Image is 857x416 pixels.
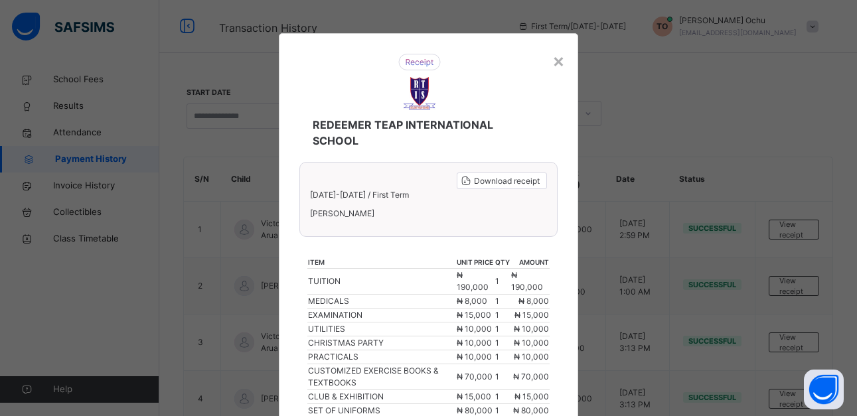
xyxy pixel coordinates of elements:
span: ₦ 15,000 [457,391,491,401]
span: REDEEMER TEAP INTERNATIONAL SCHOOL [313,117,533,149]
span: ₦ 70,000 [513,372,549,381]
span: ₦ 190,000 [457,270,489,292]
span: Download receipt [474,175,540,187]
td: 1 [495,295,510,309]
div: MEDICALS [308,295,455,307]
th: amount [510,257,550,269]
button: Open asap [804,370,844,409]
span: ₦ 15,000 [514,391,549,401]
td: 1 [495,350,510,364]
span: [PERSON_NAME] [310,208,548,220]
img: REDEEMER TEAP INTERNATIONAL SCHOOL [403,77,436,110]
span: ₦ 8,000 [457,296,487,306]
div: PRACTICALS [308,351,455,363]
span: ₦ 190,000 [511,270,543,292]
span: ₦ 15,000 [514,310,549,320]
span: ₦ 10,000 [514,338,549,348]
span: ₦ 15,000 [457,310,491,320]
span: ₦ 70,000 [457,372,493,381]
span: ₦ 10,000 [457,352,492,362]
th: unit price [456,257,495,269]
span: ₦ 80,000 [457,405,493,415]
span: ₦ 80,000 [513,405,549,415]
div: UTILITIES [308,323,455,335]
span: ₦ 10,000 [457,324,492,334]
span: [DATE]-[DATE] / First Term [310,190,409,200]
div: CHRISTMAS PARTY [308,337,455,349]
td: 1 [495,336,510,350]
span: ₦ 10,000 [457,338,492,348]
td: 1 [495,322,510,336]
div: EXAMINATION [308,309,455,321]
div: CLUB & EXHIBITION [308,391,455,403]
span: ₦ 8,000 [518,296,549,306]
th: item [307,257,456,269]
span: ₦ 10,000 [514,352,549,362]
div: × [552,46,565,74]
td: 1 [495,390,510,404]
td: 1 [495,309,510,322]
td: 1 [495,364,510,390]
div: CUSTOMIZED EXERCISE BOOKS & TEXTBOOKS [308,365,455,389]
div: TUITION [308,275,455,287]
th: qty [495,257,510,269]
span: ₦ 10,000 [514,324,549,334]
img: receipt.26f346b57495a98c98ef9b0bc63aa4d8.svg [398,54,441,70]
td: 1 [495,269,510,295]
